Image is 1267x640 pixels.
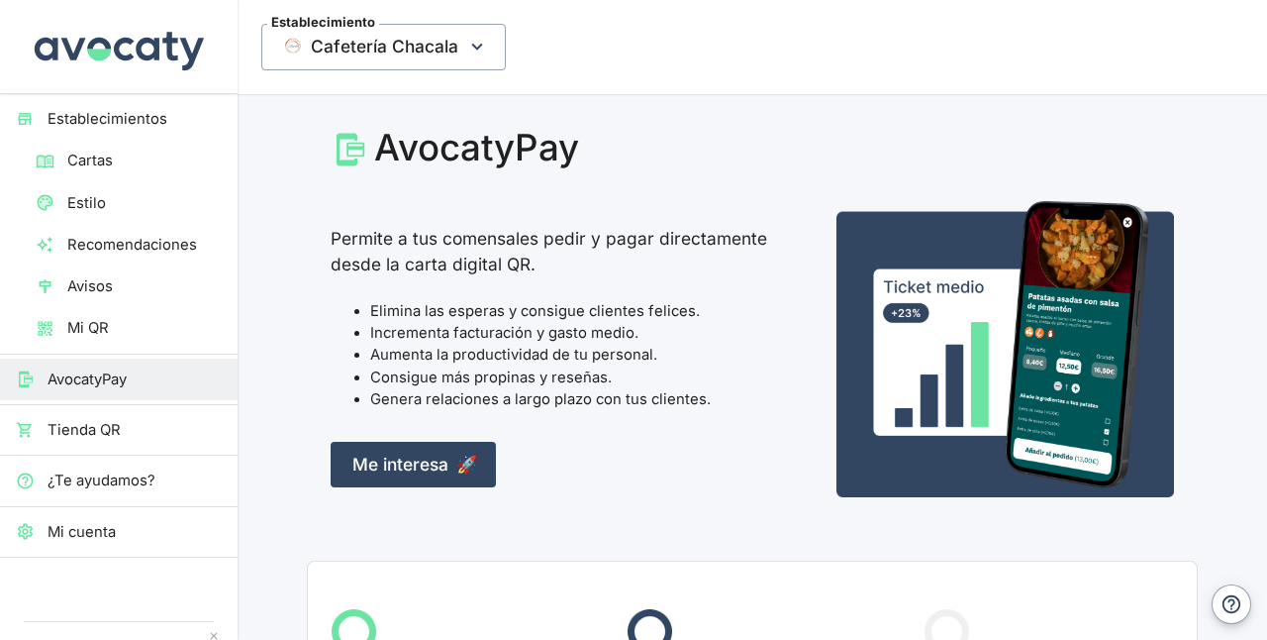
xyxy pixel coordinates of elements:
span: Mi QR [67,317,222,339]
div: AvocatyPay [374,126,579,169]
img: Thumbnail [283,37,303,56]
li: Genera relaciones a largo plazo con tus clientes. [370,388,711,410]
button: Ayuda y contacto [1212,585,1251,624]
span: Avisos [67,275,222,297]
span: ¿Te ayudamos? [48,470,222,491]
li: Aumenta la productividad de tu personal. [370,344,711,366]
li: Elimina las esperas y consigue clientes felices. [370,300,711,322]
span: Mi cuenta [48,521,222,543]
span: Cafetería Chacala [261,24,506,69]
span: Cartas [67,150,222,171]
p: Permite a tus comensales pedir y pagar directamente desde la carta digital QR. [331,226,789,277]
span: Establecimientos [48,108,222,130]
a: Me interesa🚀 [331,442,496,487]
button: EstablecimientoThumbnailCafetería Chacala [261,24,506,69]
span: Cafetería Chacala [311,32,458,61]
span: Tienda QR [48,419,222,441]
span: Establecimiento [267,16,379,29]
li: Consigue más propinas y reseñas. [370,367,711,388]
li: Incrementa facturación y gasto medio. [370,322,711,344]
span: Recomendaciones [67,234,222,256]
span: 🚀 [456,450,478,480]
img: Captura de pedir desde la carta QR en un móvil [836,201,1174,497]
span: AvocatyPay [48,369,222,390]
span: Estilo [67,192,222,214]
